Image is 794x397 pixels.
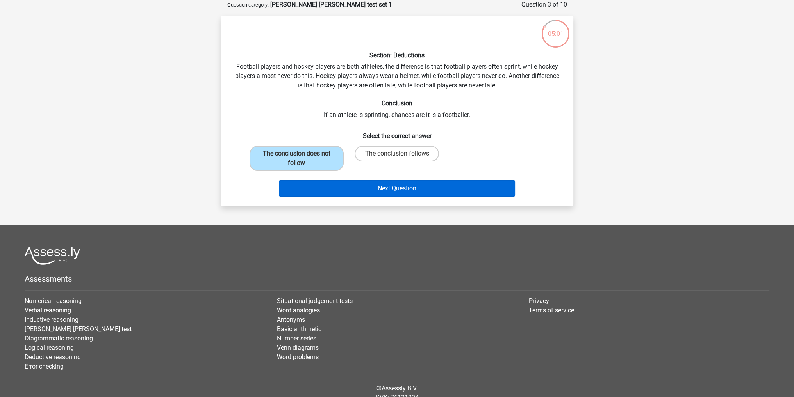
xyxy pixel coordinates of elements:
[25,246,80,265] img: Assessly logo
[234,51,561,59] h6: Section: Deductions
[234,99,561,107] h6: Conclusion
[25,353,81,361] a: Deductive reasoning
[25,307,71,314] a: Verbal reasoning
[227,2,269,8] small: Question category:
[25,316,79,323] a: Inductive reasoning
[224,22,570,200] div: Football players and hockey players are both athletes, the difference is that football players of...
[277,335,316,342] a: Number series
[277,307,320,314] a: Word analogies
[25,344,74,351] a: Logical reasoning
[25,325,132,333] a: [PERSON_NAME] [PERSON_NAME] test
[277,344,319,351] a: Venn diagrams
[270,1,392,8] strong: [PERSON_NAME] [PERSON_NAME] test set 1
[277,325,321,333] a: Basic arithmetic
[529,307,574,314] a: Terms of service
[541,19,570,39] div: 05:01
[25,274,769,284] h5: Assessments
[25,335,93,342] a: Diagrammatic reasoning
[279,180,515,197] button: Next Question
[25,363,64,370] a: Error checking
[382,385,418,392] a: Assessly B.V.
[277,316,305,323] a: Antonyms
[529,297,549,305] a: Privacy
[250,146,344,171] label: The conclusion does not follow
[25,297,82,305] a: Numerical reasoning
[277,297,353,305] a: Situational judgement tests
[355,146,439,161] label: The conclusion follows
[234,126,561,140] h6: Select the correct answer
[277,353,319,361] a: Word problems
